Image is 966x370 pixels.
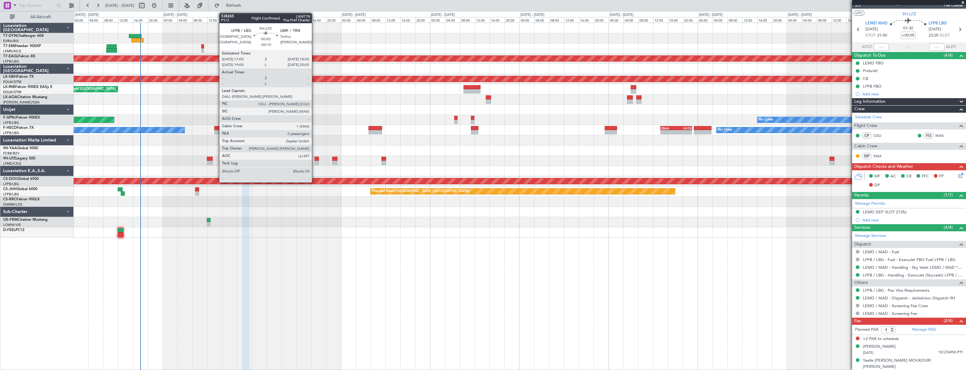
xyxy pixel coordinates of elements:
a: LOWW/VIE [3,223,21,227]
a: EDLW/DTM [3,90,21,94]
div: [PERSON_NAME] [863,344,896,350]
div: 04:00 [88,17,103,23]
label: Planned PAX [855,327,878,333]
a: LX-GBHFalcon 7X [3,75,34,79]
span: 01:30 [903,25,913,32]
span: T7-DYN [3,34,17,38]
a: 9H-YAAGlobal 5000 [3,146,38,150]
div: LEMD DEP SLOT 2135z [863,209,907,215]
div: 00:00 [520,17,534,23]
span: T7-EAGL [3,54,18,58]
a: LFPB/LBG [3,59,19,64]
span: FP [939,173,944,180]
div: 12:00 [653,17,668,23]
a: LX-INBFalcon 900EX EASy II [3,85,52,89]
a: Manage PAX [912,327,936,333]
a: EDLW/DTM [3,80,21,84]
a: CS-RRCFalcon 900LX [3,198,40,201]
span: (4/4) [944,52,953,59]
span: (4/4) [944,224,953,231]
span: ELDT [940,33,950,39]
a: [PERSON_NAME]/QSA [3,100,40,105]
div: - [661,130,676,134]
div: [DATE] - [DATE] [520,12,544,18]
span: 15CZ56958 (PP) [938,350,963,355]
span: CS-RRC [3,198,16,201]
div: Planned Maint [GEOGRAPHIC_DATA] [56,85,115,94]
a: OE-FRMCitation Mustang [3,218,48,222]
a: LFPB/LBG [3,120,19,125]
span: LEMD MAD [865,20,888,27]
a: F-GPNJFalcon 900EX [3,116,40,120]
span: Refresh [221,3,247,8]
span: CS-DOU [3,177,18,181]
div: 16:00 [579,17,594,23]
span: LFPB LBG [929,20,947,27]
span: F-GPNJ [3,116,16,120]
span: Dispatch To-Dos [854,52,885,59]
span: F-HECD [3,126,17,130]
div: UGTB [676,126,691,130]
a: LEMD / MAD - Screening Fee Crew [863,303,928,308]
div: [DATE] - [DATE] [163,12,187,18]
div: [DATE] - [DATE] [431,12,455,18]
span: [DATE] [863,350,873,355]
div: No Crew [759,115,773,124]
span: [DATE] [929,26,941,33]
span: CR [906,173,912,180]
div: 08:00 [728,17,742,23]
span: Dispatch [854,241,871,248]
a: SMA [873,153,887,159]
div: 08:00 [817,17,832,23]
span: +2 PAX to schedule [863,336,899,342]
a: LFPB/LBG [3,192,19,197]
div: [DATE] - [DATE] [342,12,366,18]
span: ATOT [862,44,872,50]
div: 04:00 [445,17,460,23]
span: ETOT [865,33,876,39]
a: LFPB / LBG - Handling - ExecuJet (Skyvalet) LFPB / LBG [863,272,963,278]
a: LFMD/CEQ [3,161,21,166]
div: 04:00 [534,17,549,23]
div: [DATE] - [DATE] [788,12,812,18]
a: LEMD / MAD - Screening Fee [863,311,917,316]
div: 00:00 [163,17,177,23]
span: Leg Information [854,98,885,105]
a: T7-EMIHawker 900XP [3,44,41,48]
div: 20:00 [148,17,163,23]
div: 04:00 [356,17,371,23]
a: T7-DYNChallenger 604 [3,34,44,38]
div: [DATE] - [DATE] [610,12,633,18]
input: Trip Number [19,1,54,10]
div: FO [924,132,934,139]
span: 23:20 [929,33,938,39]
span: LX-AOA [3,95,17,99]
a: LFPB / LBG - Fuel - ExecuJet FBO Fuel LFPB / LBG [863,257,955,262]
a: LX-AOACitation Mustang [3,95,47,99]
div: 00:00 [698,17,713,23]
div: CP [862,132,872,139]
span: Pax [854,318,861,325]
div: No Crew [718,125,732,135]
div: 08:00 [549,17,564,23]
div: 16:00 [400,17,415,23]
div: Prebrief [863,68,877,73]
a: FCBB/BZV [3,151,20,156]
div: 20:00 [237,17,252,23]
div: [DATE] - [DATE] [253,12,276,18]
span: Flight Crew [854,122,877,129]
div: ISP [862,153,872,159]
a: MAX [935,133,949,138]
input: --:-- [874,43,889,51]
span: DP [874,182,880,189]
div: - [253,130,271,134]
div: 12:00 [832,17,846,23]
span: Pref Charter [944,3,963,8]
a: CGU [873,133,887,138]
div: Planned Maint [GEOGRAPHIC_DATA] ([GEOGRAPHIC_DATA]) [372,187,470,196]
span: Services [854,224,870,231]
span: (2/4) [944,317,953,324]
div: Add new [862,217,963,223]
span: 2/3 [855,3,870,8]
a: LFPB/LBG [3,131,19,135]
